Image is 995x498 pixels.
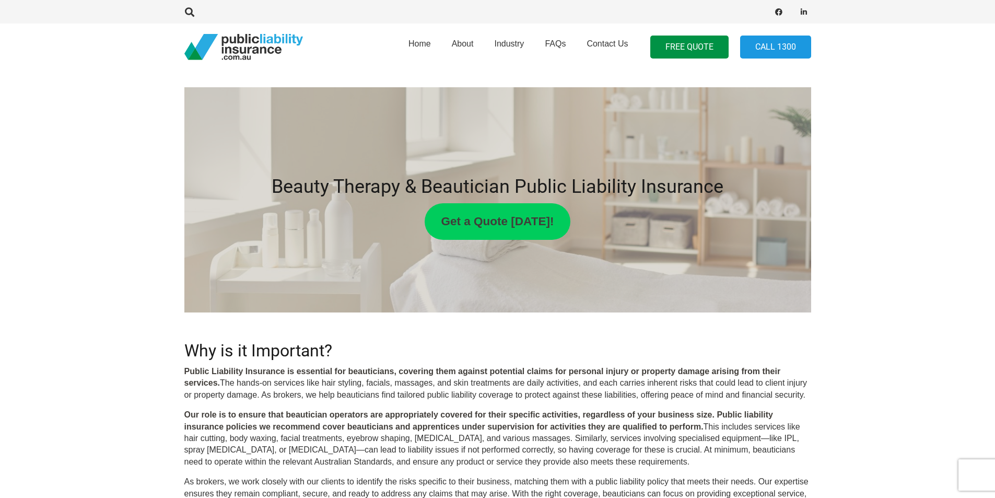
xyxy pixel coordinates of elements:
[408,39,431,48] span: Home
[398,20,441,74] a: Home
[587,39,628,48] span: Contact Us
[484,20,534,74] a: Industry
[441,215,554,228] strong: Get a Quote [DATE]!
[740,36,811,59] a: Call 1300
[425,203,571,240] a: Get a Quote [DATE]!
[534,20,576,74] a: FAQs
[184,367,781,387] strong: Public Liability Insurance is essential for beauticians, covering them against potential claims f...
[184,328,811,361] h2: Why is it Important?
[545,39,566,48] span: FAQs
[184,409,811,468] p: This includes services like hair cutting, body waxing, facial treatments, eyebrow shaping, [MEDIC...
[576,20,638,74] a: Contact Us
[184,34,303,60] a: pli_logotransparent
[184,366,811,401] p: The hands-on services like hair styling, facials, massages, and skin treatments are daily activit...
[195,176,801,198] h1: Beauty Therapy & Beautician Public Liability Insurance
[797,5,811,19] a: LinkedIn
[180,7,201,17] a: Search
[452,39,474,48] span: About
[184,410,773,431] strong: Our role is to ensure that beautician operators are appropriately covered for their specific acti...
[771,5,786,19] a: Facebook
[494,39,524,48] span: Industry
[441,20,484,74] a: About
[650,36,729,59] a: FREE QUOTE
